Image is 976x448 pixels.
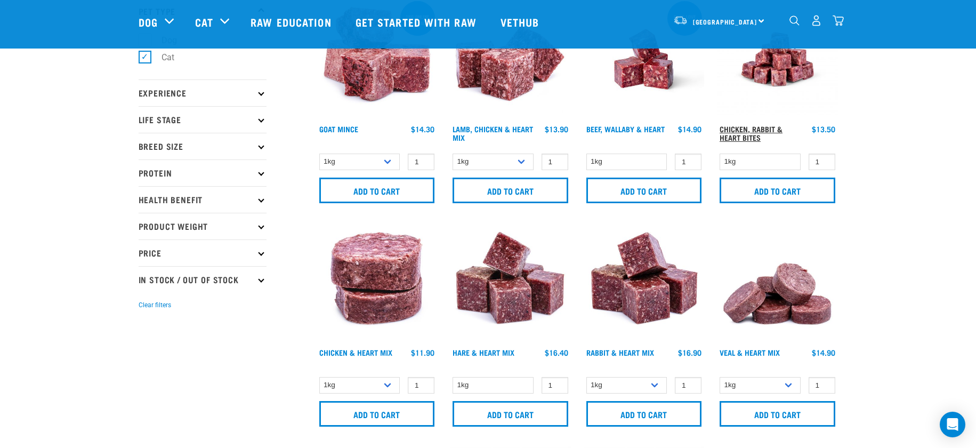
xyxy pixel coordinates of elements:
input: 1 [809,377,835,394]
p: Experience [139,79,267,106]
img: 1087 Rabbit Heart Cubes 01 [584,222,705,343]
img: van-moving.png [673,15,688,25]
input: Add to cart [720,401,835,427]
a: Raw Education [240,1,344,43]
div: $13.90 [545,125,568,133]
input: 1 [408,377,434,394]
a: Goat Mince [319,127,358,131]
span: [GEOGRAPHIC_DATA] [693,20,757,23]
input: Add to cart [319,178,435,203]
input: 1 [542,377,568,394]
a: Vethub [490,1,553,43]
a: Veal & Heart Mix [720,350,780,354]
a: Get started with Raw [345,1,490,43]
img: Pile Of Cubed Hare Heart For Pets [450,222,571,343]
p: In Stock / Out Of Stock [139,266,267,293]
p: Price [139,239,267,266]
p: Health Benefit [139,186,267,213]
input: Add to cart [453,178,568,203]
div: $14.90 [812,348,835,357]
div: $13.50 [812,125,835,133]
div: $14.30 [411,125,434,133]
p: Breed Size [139,133,267,159]
input: 1 [675,377,701,394]
input: Add to cart [319,401,435,427]
input: 1 [675,154,701,170]
p: Life Stage [139,106,267,133]
a: Beef, Wallaby & Heart [586,127,665,131]
a: Lamb, Chicken & Heart Mix [453,127,533,139]
input: 1 [542,154,568,170]
div: Open Intercom Messenger [940,412,965,437]
img: 1152 Veal Heart Medallions 01 [717,222,838,343]
img: home-icon-1@2x.png [789,15,800,26]
input: Add to cart [720,178,835,203]
a: Rabbit & Heart Mix [586,350,654,354]
div: $16.40 [545,348,568,357]
p: Product Weight [139,213,267,239]
input: 1 [408,154,434,170]
button: Clear filters [139,300,171,310]
a: Chicken & Heart Mix [319,350,392,354]
input: Add to cart [586,401,702,427]
input: Add to cart [453,401,568,427]
img: user.png [811,15,822,26]
div: $11.90 [411,348,434,357]
div: $16.90 [678,348,701,357]
input: 1 [809,154,835,170]
label: Cat [144,51,179,64]
div: $14.90 [678,125,701,133]
img: home-icon@2x.png [833,15,844,26]
a: Dog [139,14,158,30]
img: Chicken and Heart Medallions [317,222,438,343]
input: Add to cart [586,178,702,203]
a: Cat [195,14,213,30]
a: Hare & Heart Mix [453,350,514,354]
p: Protein [139,159,267,186]
a: Chicken, Rabbit & Heart Bites [720,127,783,139]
